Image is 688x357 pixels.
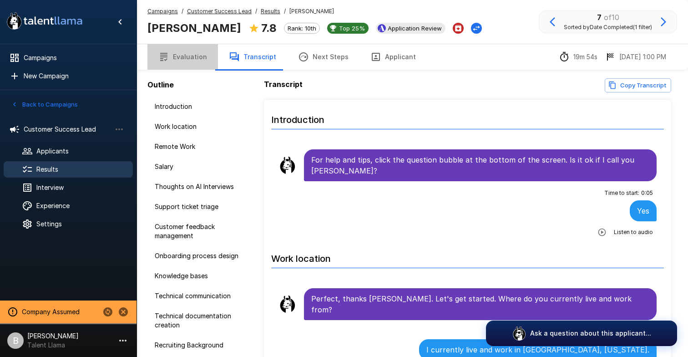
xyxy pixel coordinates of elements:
[641,189,653,198] span: 0 : 05
[155,251,246,260] span: Onboarding process design
[426,344,649,355] p: I currently live and work in [GEOGRAPHIC_DATA], [US_STATE].
[471,23,482,34] button: Change Stage
[604,13,619,22] span: of 10
[155,142,246,151] span: Remote Work
[264,80,303,89] b: Transcript
[187,8,252,15] u: Customer Success Lead
[155,102,246,111] span: Introduction
[218,44,287,70] button: Transcript
[155,291,246,301] span: Technical communication
[453,23,464,34] button: Archive Applicant
[261,8,280,15] u: Results
[605,51,666,62] div: The date and time when the interview was completed
[155,341,246,350] span: Recruiting Background
[261,21,277,35] b: 7.8
[559,51,597,62] div: The time between starting and completing the interview
[155,122,246,131] span: Work location
[376,23,445,34] div: View profile in Ashby
[287,44,359,70] button: Next Steps
[147,8,178,15] u: Campaigns
[147,118,253,135] div: Work location
[278,156,297,174] img: llama_clean.png
[614,228,653,237] span: Listen to audio
[335,25,369,32] span: Top 25%
[147,44,218,70] button: Evaluation
[486,321,677,346] button: Ask a question about this applicant...
[155,162,246,171] span: Salary
[147,268,253,284] div: Knowledge bases
[155,222,246,240] span: Customer feedback management
[604,189,639,198] span: Time to start :
[147,138,253,155] div: Remote Work
[619,52,666,61] p: [DATE] 1:00 PM
[284,25,319,32] span: Rank: 10th
[147,178,253,195] div: Thoughts on AI Interviews
[147,219,253,244] div: Customer feedback management
[155,271,246,280] span: Knowledge bases
[530,329,651,338] p: Ask a question about this applicant...
[147,21,241,35] b: [PERSON_NAME]
[147,158,253,175] div: Salary
[289,7,334,16] span: [PERSON_NAME]
[182,7,183,16] span: /
[605,78,671,92] button: Copy transcript
[155,182,246,191] span: Thoughts on AI Interviews
[147,98,253,115] div: Introduction
[359,44,427,70] button: Applicant
[573,52,597,61] p: 19m 54s
[255,7,257,16] span: /
[637,205,649,216] p: Yes
[311,293,649,315] p: Perfect, thanks [PERSON_NAME]. Let's get started. Where do you currently live and work from?
[147,288,253,304] div: Technical communication
[512,326,526,341] img: logo_glasses@2x.png
[271,105,664,129] h6: Introduction
[564,23,652,32] span: Sorted by Date Completed (1 filter)
[147,248,253,264] div: Onboarding process design
[155,311,246,330] span: Technical documentation creation
[311,154,649,176] p: For help and tips, click the question bubble at the bottom of the screen. Is it ok if I call you ...
[378,24,386,32] img: ashbyhq_logo.jpeg
[147,337,253,353] div: Recruiting Background
[278,295,297,313] img: llama_clean.png
[284,7,286,16] span: /
[147,80,174,89] b: Outline
[597,13,602,22] b: 7
[147,199,253,215] div: Support ticket triage
[155,202,246,211] span: Support ticket triage
[271,244,664,268] h6: Work location
[384,25,445,32] span: Application Review
[147,308,253,333] div: Technical documentation creation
